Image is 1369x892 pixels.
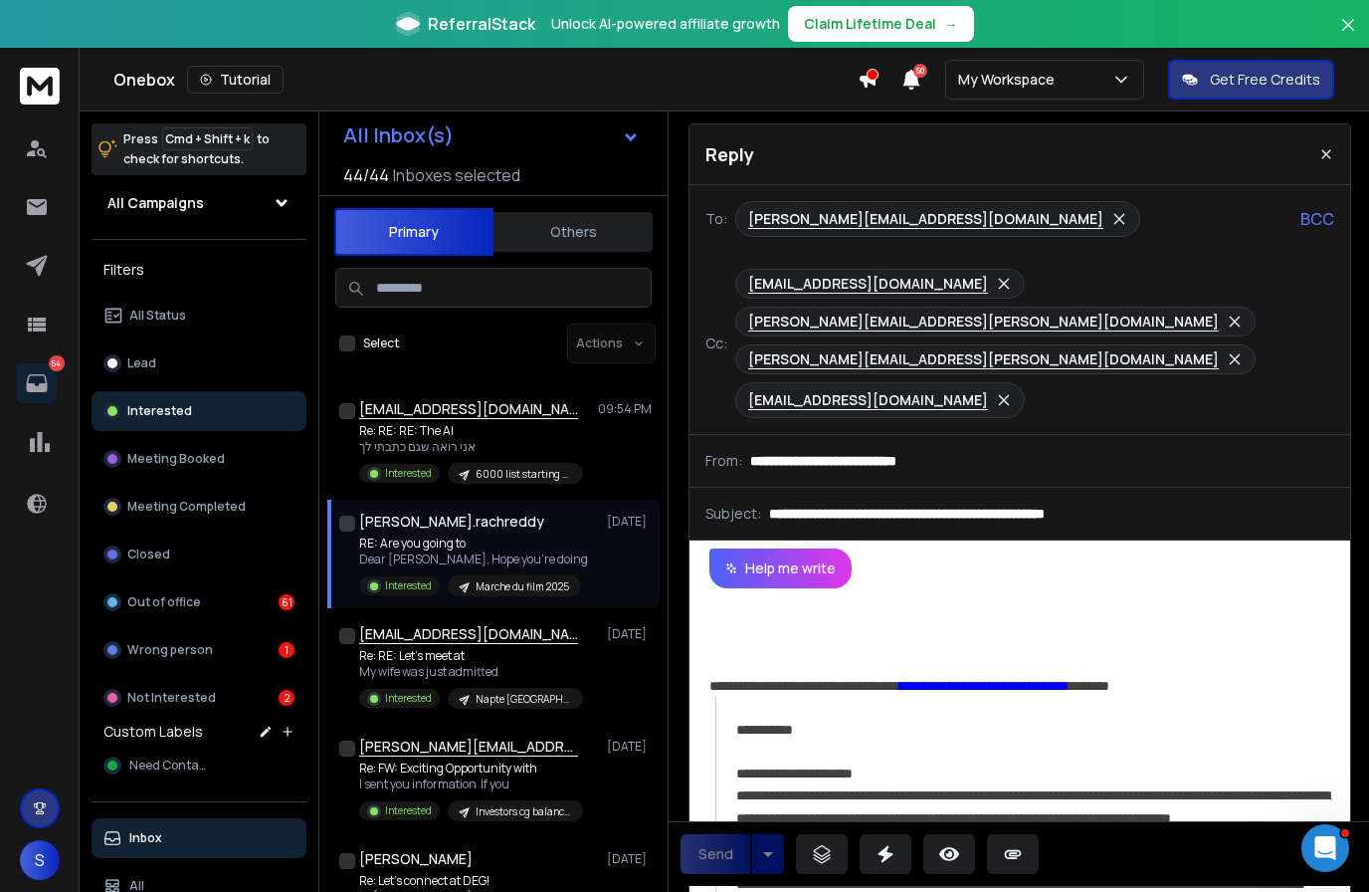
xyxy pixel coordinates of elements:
div: 1 [279,642,294,658]
span: 44 / 44 [343,163,389,187]
p: Dear [PERSON_NAME], Hope you’re doing [359,552,588,567]
button: S [20,840,60,880]
p: Interested [385,466,432,481]
p: Interested [385,803,432,818]
p: Lead [127,355,156,371]
h1: [PERSON_NAME].rachreddy [359,512,544,532]
p: Re: RE: Let’s meet at [359,648,583,664]
p: Napte [GEOGRAPHIC_DATA] [476,692,571,707]
button: Meeting Booked [92,439,306,479]
p: Wrong person [127,642,213,658]
p: BCC [1300,207,1334,231]
p: Re: RE: RE: The AI [359,423,583,439]
p: Interested [385,578,432,593]
button: Interested [92,391,306,431]
button: Inbox [92,818,306,858]
p: Unlock AI-powered affiliate growth [551,14,780,34]
button: Claim Lifetime Deal→ [788,6,974,42]
p: Investors cg balance [PERSON_NAME] filmai [476,804,571,819]
button: Not Interested2 [92,678,306,718]
h1: All Inbox(s) [343,125,454,145]
p: My wife was just admitted [359,664,583,680]
button: All Inbox(s) [327,115,656,155]
p: [DATE] [607,851,652,867]
p: [DATE] [607,739,652,755]
p: Out of office [127,594,201,610]
button: Out of office61 [92,582,306,622]
p: Closed [127,547,170,562]
span: → [944,14,958,34]
button: Primary [334,208,493,256]
p: Not Interested [127,690,216,706]
button: Tutorial [187,66,284,94]
p: From: [705,451,742,471]
h1: All Campaigns [107,193,204,213]
p: [DATE] [607,514,652,530]
p: Press to check for shortcuts. [123,129,270,169]
p: I sent you information If you [359,777,583,792]
p: Inbox [129,830,162,846]
h1: [PERSON_NAME] [359,849,473,869]
p: 64 [49,355,65,371]
h3: Filters [92,256,306,284]
p: Interested [385,691,432,706]
button: Wrong person1 [92,630,306,670]
button: Get Free Credits [1168,60,1334,100]
div: 2 [279,690,294,706]
p: Get Free Credits [1210,70,1320,90]
p: Meeting Completed [127,499,246,515]
h3: Inboxes selected [393,163,520,187]
p: My Workspace [958,70,1063,90]
p: To: [705,209,727,229]
p: Re: Let’s connect at DEG! [359,873,555,889]
button: All Status [92,296,306,335]
p: RE: Are you going to [359,536,588,552]
span: Cmd + Shift + k [162,127,253,150]
p: Re: FW: Exciting Opportunity with [359,761,583,777]
p: ‏אני רואה שגם כתבתי לך [359,439,583,455]
p: Subject: [705,504,761,524]
button: Lead [92,343,306,383]
div: 61 [279,594,294,610]
a: 64 [17,363,57,403]
p: Cc: [705,334,727,353]
p: Marche du film 2025 [476,579,569,594]
label: Select [363,335,399,351]
button: Close banner [1335,12,1361,60]
span: 50 [913,64,927,78]
p: 09:54 PM [598,401,652,417]
p: Interested [127,403,192,419]
p: [DATE] [607,626,652,642]
button: Meeting Completed [92,487,306,527]
button: All Campaigns [92,183,306,223]
p: All Status [129,308,186,324]
iframe: Intercom live chat [1301,824,1349,872]
div: Onebox [113,66,858,94]
span: Need Contact [129,758,211,774]
button: Others [493,210,653,254]
button: Need Contact [92,746,306,785]
h3: Custom Labels [103,722,203,742]
p: 6000 list starting with 130 [476,467,571,482]
button: Closed [92,535,306,574]
p: Meeting Booked [127,451,225,467]
button: Help me write [709,549,852,588]
p: Reply [705,140,754,168]
span: ReferralStack [428,12,535,36]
